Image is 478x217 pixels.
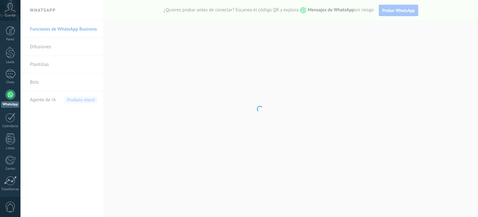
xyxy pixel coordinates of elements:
div: Listas [1,146,20,150]
div: Chats [1,80,20,85]
div: Panel [1,38,20,42]
span: Cuenta [5,14,15,18]
div: Correo [1,167,20,171]
div: Estadísticas [1,187,20,191]
div: Calendario [1,124,20,128]
div: Leads [1,60,20,64]
div: WhatsApp [1,102,19,108]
